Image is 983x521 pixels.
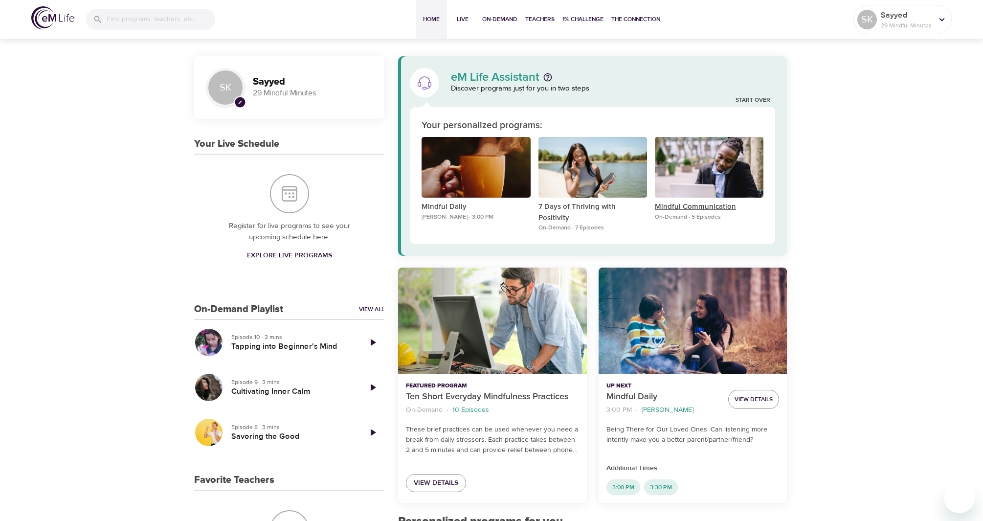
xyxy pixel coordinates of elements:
[538,202,647,224] p: 7 Days of Thriving with Positivity
[406,390,579,404] p: Ten Short Everyday Mindfulness Practices
[606,463,779,474] p: Additional Times
[451,14,474,24] span: Live
[606,425,779,445] p: Being There for Our Loved Ones: Can listening more intently make you a better parent/partner/friend?
[422,137,530,202] button: Mindful Daily
[214,221,365,243] p: Register for live programs to see your upcoming schedule here.
[231,386,353,397] h5: Cultivating Inner Calm
[422,213,530,222] p: [PERSON_NAME] · 3:00 PM
[606,479,640,495] div: 3:00 PM
[562,14,603,24] span: 1% Challenge
[606,390,720,404] p: Mindful Daily
[231,341,353,352] h5: Tapping into Beginner's Mind
[231,378,353,386] p: Episode 9 · 3 mins
[270,174,309,213] img: Your Live Schedule
[642,405,693,415] p: [PERSON_NAME]
[231,333,353,341] p: Episode 10 · 2 mins
[194,328,223,357] button: Tapping into Beginner's Mind
[206,68,245,107] div: SK
[944,482,975,513] iframe: Button to launch messaging window
[194,304,283,315] h3: On-Demand Playlist
[359,305,384,314] a: View All
[606,483,640,492] span: 3:00 PM
[655,137,763,202] button: Mindful Communication
[611,14,660,24] span: The Connection
[881,9,933,21] p: Sayyed
[728,390,779,409] button: View Details
[406,382,579,390] p: Featured Program
[422,119,542,133] p: Your personalized programs:
[194,138,279,150] h3: Your Live Schedule
[525,14,555,24] span: Teachers
[194,475,274,486] h3: Favorite Teachers
[857,10,877,29] div: SK
[451,83,775,94] p: Discover programs just for you in two steps
[417,75,432,91] img: eM Life Assistant
[231,431,353,442] h5: Savoring the Good
[636,404,638,417] li: ·
[655,202,763,213] p: Mindful Communication
[451,71,539,83] p: eM Life Assistant
[644,479,678,495] div: 3:30 PM
[361,421,384,444] a: Play Episode
[406,425,579,455] p: These brief practices can be used whenever you need a break from daily stressors. Each practice t...
[107,9,215,30] input: Find programs, teachers, etc...
[414,477,458,489] span: View Details
[736,96,770,105] a: Start Over
[606,404,720,417] nav: breadcrumb
[31,6,74,29] img: logo
[447,404,448,417] li: ·
[599,268,787,374] button: Mindful Daily
[644,483,678,492] span: 3:30 PM
[482,14,517,24] span: On-Demand
[253,88,373,99] p: 29 Mindful Minutes
[194,418,223,447] button: Savoring the Good
[247,249,332,262] span: Explore Live Programs
[406,474,466,492] a: View Details
[606,405,632,415] p: 3:00 PM
[606,382,720,390] p: Up Next
[361,376,384,399] a: Play Episode
[538,224,647,232] p: On-Demand · 7 Episodes
[194,373,223,402] button: Cultivating Inner Calm
[655,213,763,222] p: On-Demand · 5 Episodes
[452,405,489,415] p: 10 Episodes
[398,268,586,374] button: Ten Short Everyday Mindfulness Practices
[231,423,353,431] p: Episode 8 · 3 mins
[243,247,336,265] a: Explore Live Programs
[406,404,579,417] nav: breadcrumb
[735,394,773,405] span: View Details
[406,405,443,415] p: On-Demand
[422,202,530,213] p: Mindful Daily
[538,137,647,202] button: 7 Days of Thriving with Positivity
[253,76,373,88] h3: Sayyed
[420,14,443,24] span: Home
[361,331,384,354] a: Play Episode
[881,21,933,30] p: 29 Mindful Minutes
